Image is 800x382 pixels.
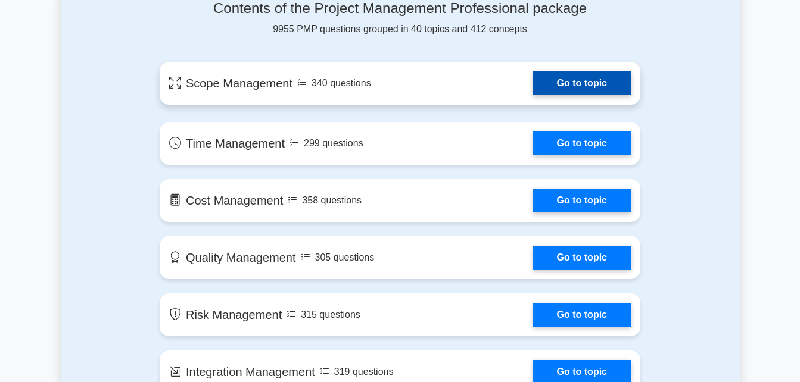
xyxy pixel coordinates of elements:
[533,189,631,212] a: Go to topic
[533,246,631,270] a: Go to topic
[533,303,631,327] a: Go to topic
[533,71,631,95] a: Go to topic
[533,131,631,155] a: Go to topic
